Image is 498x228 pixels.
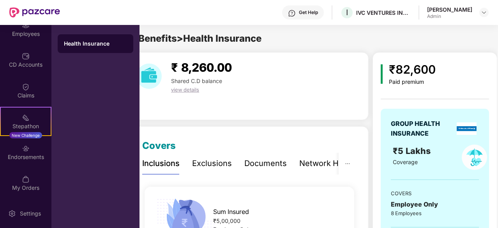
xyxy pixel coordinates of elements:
div: Admin [427,13,472,19]
div: Documents [244,157,287,170]
span: ellipsis [345,161,350,166]
span: Sum Insured [213,207,249,217]
button: ellipsis [339,153,357,174]
div: Exclusions [192,157,232,170]
div: Employee Only [391,200,479,209]
img: insurerLogo [457,122,477,135]
img: svg+xml;base64,PHN2ZyBpZD0iTXlfT3JkZXJzIiBkYXRhLW5hbWU9Ik15IE9yZGVycyIgeG1sbnM9Imh0dHA6Ly93d3cudz... [22,175,30,183]
span: ₹ 8,260.00 [171,60,232,74]
span: view details [171,87,199,93]
div: COVERS [391,189,479,197]
img: svg+xml;base64,PHN2ZyBpZD0iSGVscC0zMngzMiIgeG1sbnM9Imh0dHA6Ly93d3cudzMub3JnLzIwMDAvc3ZnIiB3aWR0aD... [288,9,296,17]
div: Health Insurance [64,40,127,48]
div: New Challenge [9,132,42,138]
img: svg+xml;base64,PHN2ZyBpZD0iU2V0dGluZy0yMHgyMCIgeG1sbnM9Imh0dHA6Ly93d3cudzMub3JnLzIwMDAvc3ZnIiB3aW... [8,210,16,217]
img: New Pazcare Logo [9,7,60,18]
img: policyIcon [462,145,487,170]
div: Inclusions [142,157,180,170]
img: svg+xml;base64,PHN2ZyB4bWxucz0iaHR0cDovL3d3dy53My5vcmcvMjAwMC9zdmciIHdpZHRoPSIyMSIgaGVpZ2h0PSIyMC... [22,114,30,122]
img: svg+xml;base64,PHN2ZyBpZD0iRW1wbG95ZWVzIiB4bWxucz0iaHR0cDovL3d3dy53My5vcmcvMjAwMC9zdmciIHdpZHRoPS... [22,21,30,29]
img: svg+xml;base64,PHN2ZyBpZD0iQ2xhaW0iIHhtbG5zPSJodHRwOi8vd3d3LnczLm9yZy8yMDAwL3N2ZyIgd2lkdGg9IjIwIi... [22,83,30,91]
div: IVC VENTURES INTERNATIONAL INNOVATION PRIVATE LIMITED [356,9,411,16]
div: GROUP HEALTH INSURANCE [391,119,454,138]
div: Settings [18,210,43,217]
div: Network Hospitals [299,157,367,170]
div: [PERSON_NAME] [427,6,472,13]
span: ₹5 Lakhs [393,146,433,156]
span: Covers [142,140,176,151]
div: 8 Employees [391,209,479,217]
div: ₹82,600 [389,60,436,79]
span: Coverage [393,159,418,165]
span: Shared C.D balance [171,78,222,84]
div: ₹5,00,000 [213,217,344,225]
img: svg+xml;base64,PHN2ZyBpZD0iRHJvcGRvd24tMzJ4MzIiIHhtbG5zPSJodHRwOi8vd3d3LnczLm9yZy8yMDAwL3N2ZyIgd2... [481,9,487,16]
img: svg+xml;base64,PHN2ZyBpZD0iRW5kb3JzZW1lbnRzIiB4bWxucz0iaHR0cDovL3d3dy53My5vcmcvMjAwMC9zdmciIHdpZH... [22,145,30,152]
div: Paid premium [389,79,436,85]
img: download [136,64,162,89]
span: Benefits > Health Insurance [138,33,261,44]
img: icon [381,64,383,84]
span: I [346,8,348,17]
div: Stepathon [1,122,51,130]
img: svg+xml;base64,PHN2ZyBpZD0iQ0RfQWNjb3VudHMiIGRhdGEtbmFtZT0iQ0QgQWNjb3VudHMiIHhtbG5zPSJodHRwOi8vd3... [22,52,30,60]
div: Get Help [299,9,318,16]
